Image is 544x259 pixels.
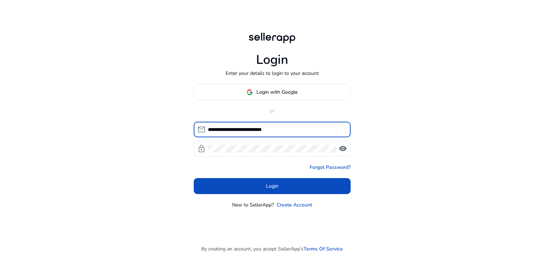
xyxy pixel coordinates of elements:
[194,107,351,115] p: or
[197,144,206,153] span: lock
[304,245,343,253] a: Terms Of Service
[339,144,347,153] span: visibility
[310,164,351,171] a: Forgot Password?
[194,84,351,100] button: Login with Google
[194,178,351,194] button: Login
[232,201,274,209] p: New to SellerApp?
[256,52,288,67] h1: Login
[226,70,319,77] p: Enter your details to login to your account
[277,201,312,209] a: Create Account
[266,182,278,190] span: Login
[256,88,297,96] span: Login with Google
[197,125,206,134] span: mail
[246,89,253,95] img: google-logo.svg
